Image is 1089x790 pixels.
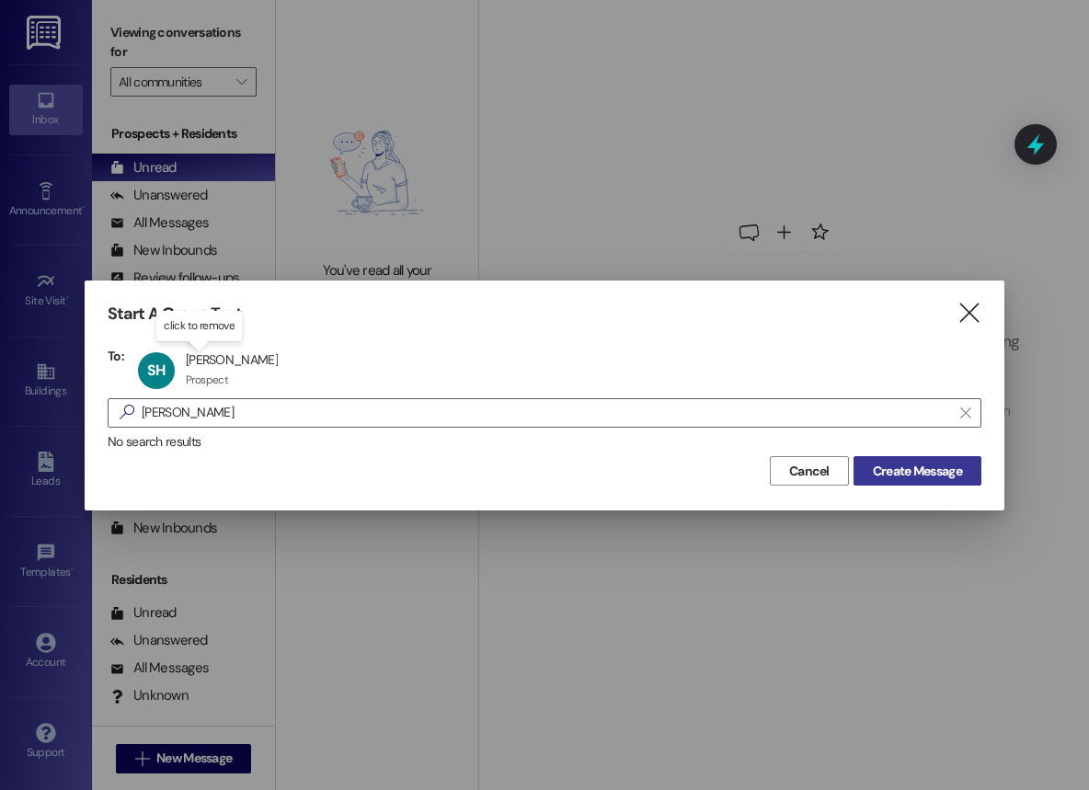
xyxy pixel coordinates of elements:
[960,406,970,420] i: 
[854,456,981,486] button: Create Message
[186,372,228,387] div: Prospect
[951,399,980,427] button: Clear text
[108,348,124,364] h3: To:
[770,456,849,486] button: Cancel
[147,361,165,380] span: SH
[789,462,830,481] span: Cancel
[108,303,242,325] h3: Start A Group Text
[164,318,235,334] p: click to remove
[186,351,278,368] div: [PERSON_NAME]
[957,303,981,323] i: 
[873,462,962,481] span: Create Message
[108,432,981,452] div: No search results
[112,403,142,422] i: 
[142,400,951,426] input: Search for any contact or apartment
